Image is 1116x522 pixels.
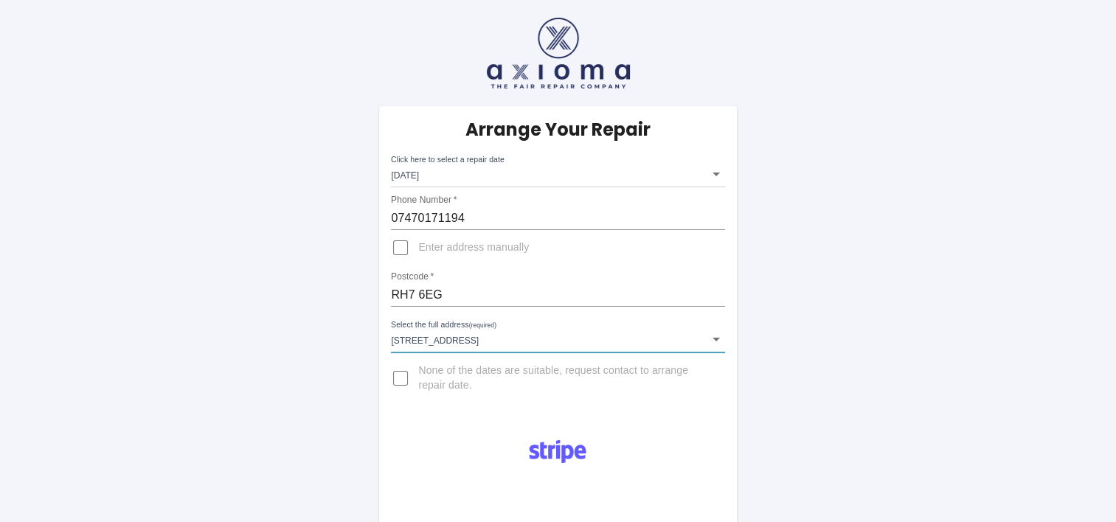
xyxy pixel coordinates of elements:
div: [STREET_ADDRESS] [391,326,724,352]
img: Logo [521,434,595,470]
label: Postcode [391,271,434,283]
label: Select the full address [391,319,496,331]
label: Phone Number [391,194,457,206]
img: axioma [487,18,630,88]
label: Click here to select a repair date [391,154,505,165]
small: (required) [469,322,496,329]
span: None of the dates are suitable, request contact to arrange repair date. [418,363,713,393]
div: [DATE] [391,161,724,187]
h5: Arrange Your Repair [465,118,651,142]
span: Enter address manually [418,240,529,255]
